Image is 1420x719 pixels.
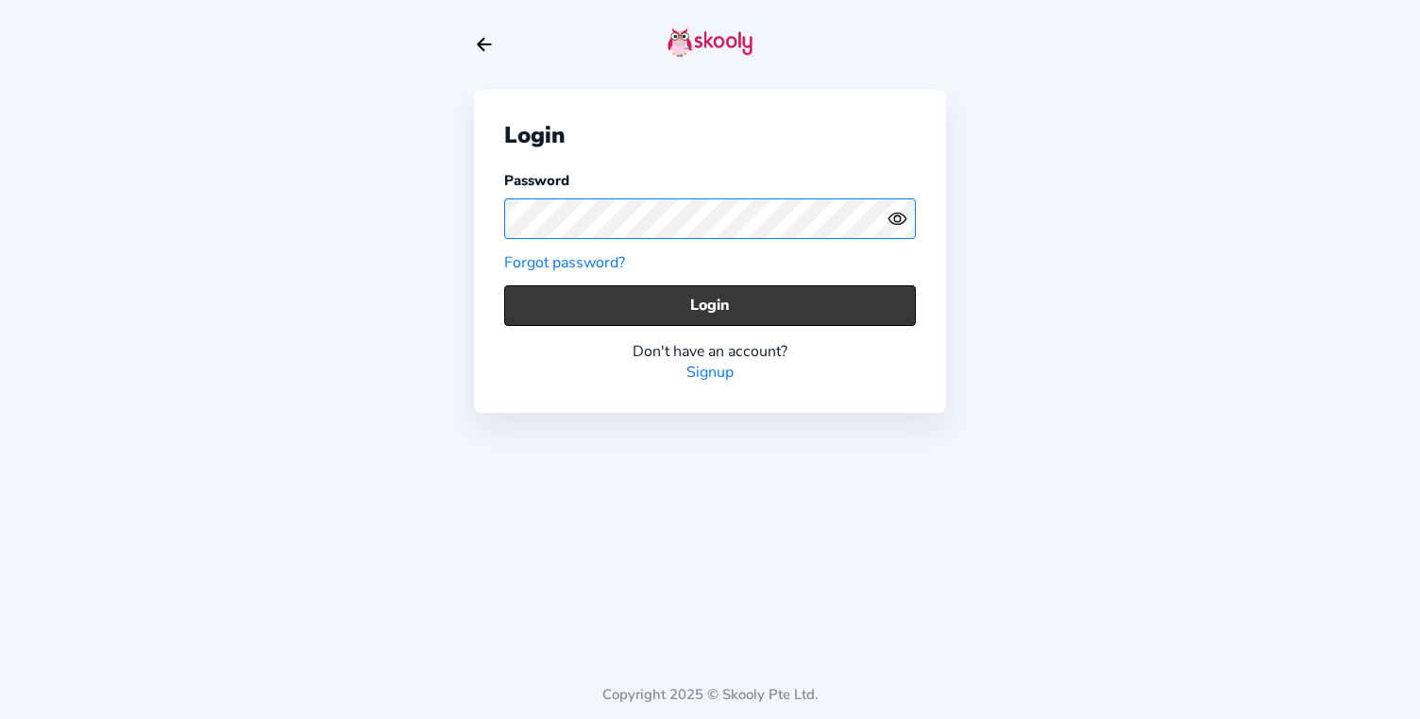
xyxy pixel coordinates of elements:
[504,252,625,273] a: Forgot password?
[504,341,916,362] div: Don't have an account?
[686,362,734,383] a: Signup
[504,171,569,190] label: Password
[504,285,916,326] button: Login
[668,27,752,58] img: skooly-logo.png
[887,209,907,229] ion-icon: eye outline
[887,209,916,229] button: eye outlineeye off outline
[474,34,495,55] button: arrow back outline
[504,120,916,150] div: Login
